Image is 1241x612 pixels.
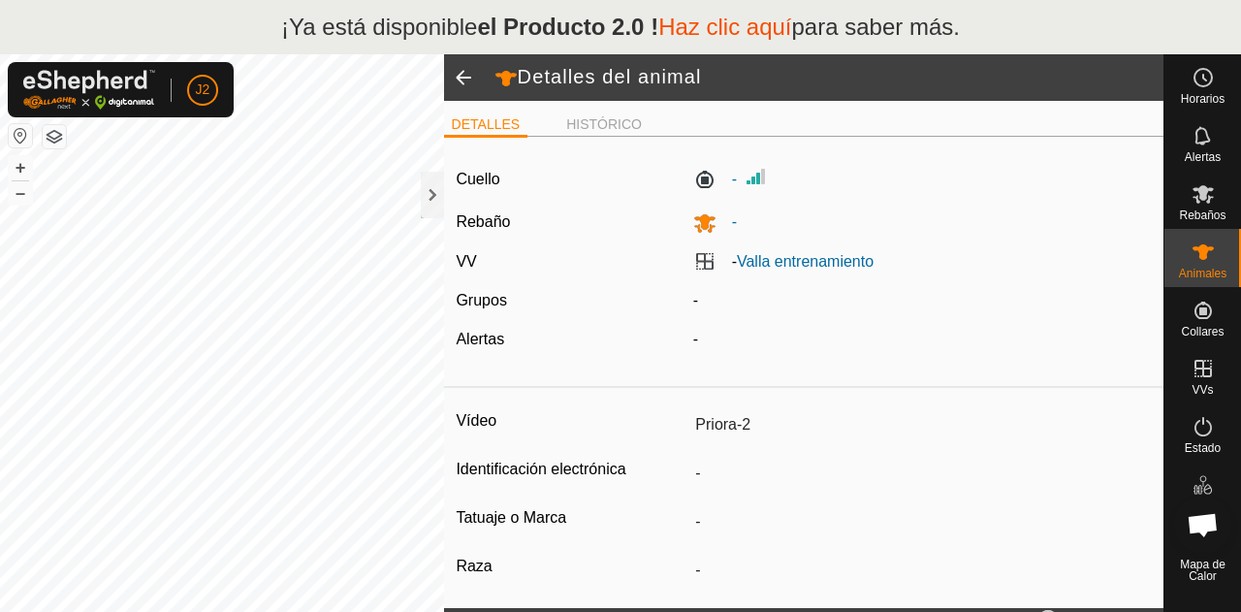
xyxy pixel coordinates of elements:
[456,461,625,477] font: Identificación electrónica
[566,116,642,132] font: HISTÓRICO
[1181,92,1225,106] font: Horarios
[693,331,698,347] font: -
[16,182,25,203] font: –
[732,171,737,187] font: -
[732,213,737,230] font: -
[452,116,521,132] font: DETALLES
[518,66,702,87] font: Detalles del animal
[456,213,510,230] font: Rebaño
[456,292,506,308] font: Grupos
[1181,325,1224,338] font: Collares
[456,171,499,187] font: Cuello
[1180,558,1225,583] font: Mapa de Calor
[732,253,737,270] font: -
[9,181,32,205] button: –
[456,253,476,270] font: VV
[16,157,26,177] font: +
[477,14,658,40] font: el Producto 2.0 !
[23,70,155,110] img: Logotipo de Gallagher
[281,14,289,40] font: ¡
[693,292,698,308] font: -
[456,558,492,574] font: Raza
[1174,496,1232,554] div: Chat abierto
[658,14,791,40] a: Haz clic aquí
[456,331,504,347] font: Alertas
[1179,267,1226,280] font: Animales
[43,125,66,148] button: Capas del Mapa
[1185,150,1221,164] font: Alertas
[1192,383,1213,397] font: VVs
[792,14,960,40] font: para saber más.
[737,253,874,270] a: Valla entrenamiento
[9,124,32,147] button: Restablecer Mapa
[289,14,477,40] font: Ya está disponible
[456,412,496,429] font: Vídeo
[1185,441,1221,455] font: Estado
[196,81,210,97] font: J2
[745,165,768,188] img: Intensidad de señal
[9,156,32,179] button: +
[456,509,566,526] font: Tatuaje o Marca
[1179,209,1225,222] font: Rebaños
